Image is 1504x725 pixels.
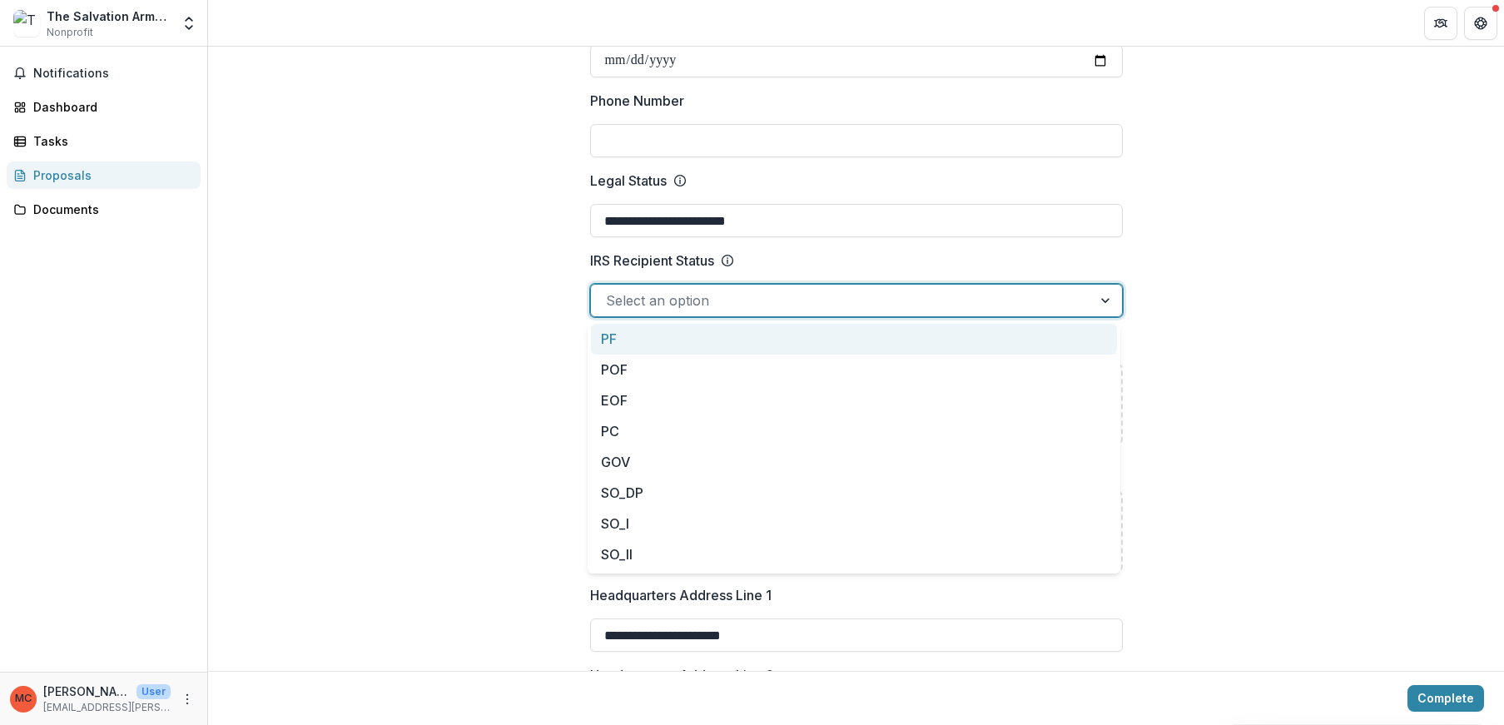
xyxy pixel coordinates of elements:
div: Select options list [588,324,1120,574]
p: [EMAIL_ADDRESS][PERSON_NAME][DOMAIN_NAME] [43,700,171,715]
div: Tasks [33,132,187,150]
div: Marc Colwell [15,693,32,704]
button: Notifications [7,60,201,87]
button: More [177,689,197,709]
p: Phone Number [590,91,684,111]
span: Nonprofit [47,25,93,40]
div: SO_III_FI [591,570,1117,601]
button: Complete [1407,685,1484,712]
span: Notifications [33,67,194,81]
a: Dashboard [7,93,201,121]
div: POF [591,355,1117,385]
p: Legal Status [590,171,667,191]
div: Dashboard [33,98,187,116]
div: PC [591,416,1117,447]
div: PF [591,324,1117,355]
a: Tasks [7,127,201,155]
p: IRS Recipient Status [590,251,714,271]
a: Proposals [7,161,201,189]
div: SO_I [591,509,1117,539]
div: Proposals [33,166,187,184]
div: The Salvation Army [GEOGRAPHIC_DATA] [47,7,171,25]
div: Documents [33,201,187,218]
div: GOV [591,447,1117,478]
p: Headquarters Address Line 2 [590,665,774,685]
button: Partners [1424,7,1457,40]
div: SO_II [591,539,1117,570]
div: EOF [591,385,1117,416]
img: The Salvation Army Kroc Center [13,10,40,37]
p: User [137,684,171,699]
a: Documents [7,196,201,223]
button: Open entity switcher [177,7,201,40]
button: Get Help [1464,7,1497,40]
p: [PERSON_NAME] [43,683,130,700]
p: Headquarters Address Line 1 [590,585,772,605]
div: SO_DP [591,478,1117,509]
